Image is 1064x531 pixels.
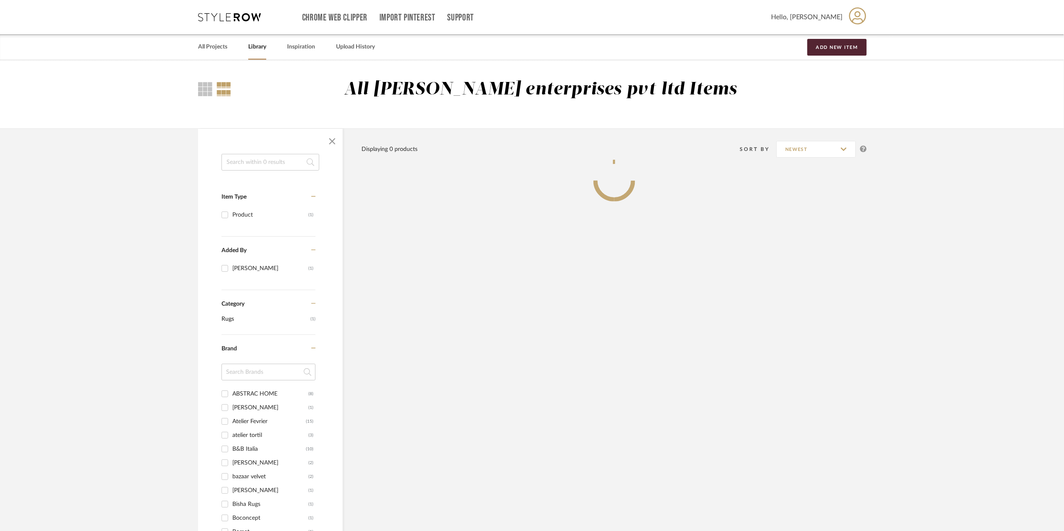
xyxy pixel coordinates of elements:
a: Support [448,14,474,21]
div: (1) [308,208,313,222]
div: bazaar velvet [232,470,308,483]
div: [PERSON_NAME] [232,456,308,470]
input: Search Brands [221,364,316,380]
div: [PERSON_NAME] [232,484,308,497]
div: (1) [308,511,313,525]
div: Product [232,208,308,222]
button: Add New Item [807,39,867,56]
a: Import Pinterest [379,14,435,21]
input: Search within 0 results [221,154,319,171]
span: Category [221,301,244,308]
span: Item Type [221,194,247,200]
div: (1) [308,498,313,511]
div: Boconcept [232,511,308,525]
span: Brand [221,346,237,352]
div: (1) [308,262,313,275]
div: [PERSON_NAME] [232,401,308,414]
span: Hello, [PERSON_NAME] [771,12,843,22]
a: Upload History [336,41,375,53]
div: (1) [308,401,313,414]
span: (1) [311,312,316,326]
div: (3) [308,429,313,442]
div: (15) [306,415,313,428]
div: (8) [308,387,313,401]
div: Bisha Rugs [232,498,308,511]
span: Added By [221,248,247,253]
a: Inspiration [287,41,315,53]
div: (1) [308,484,313,497]
span: Rugs [221,312,308,326]
div: (2) [308,456,313,470]
div: B&B Italia [232,442,306,456]
div: All [PERSON_NAME] enterprises pvt ltd Items [344,79,737,100]
button: Close [324,133,341,150]
div: (2) [308,470,313,483]
div: [PERSON_NAME] [232,262,308,275]
div: (10) [306,442,313,456]
div: Atelier Fevrier [232,415,306,428]
a: All Projects [198,41,227,53]
div: Displaying 0 products [361,145,417,154]
div: Sort By [740,145,776,153]
a: Library [248,41,266,53]
a: Chrome Web Clipper [302,14,367,21]
div: ABSTRAC HOME [232,387,308,401]
div: atelier tortil [232,429,308,442]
